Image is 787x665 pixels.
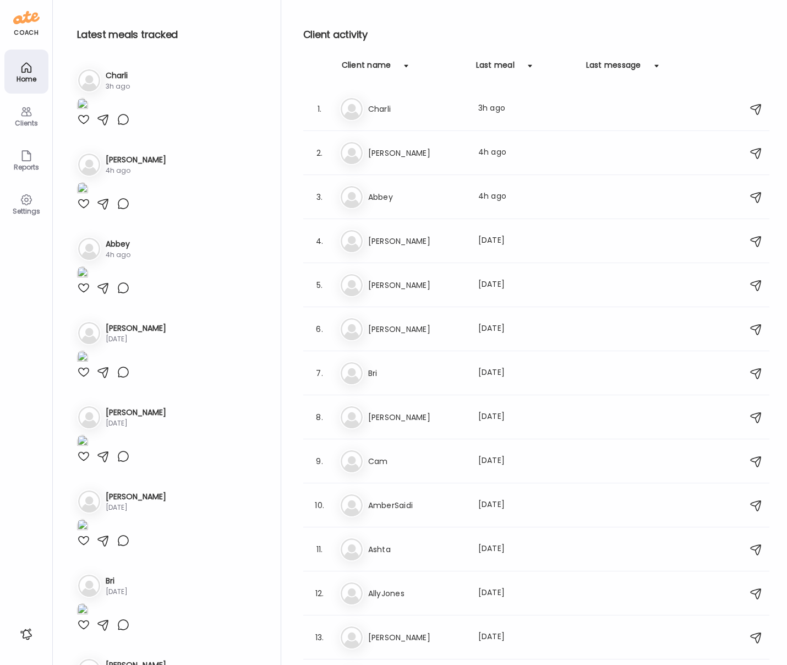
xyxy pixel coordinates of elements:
div: 4h ago [478,190,575,204]
div: coach [14,28,39,37]
img: bg-avatar-default.svg [341,494,363,516]
img: bg-avatar-default.svg [341,406,363,428]
h3: AllyJones [368,587,465,600]
img: bg-avatar-default.svg [341,362,363,384]
div: 10. [313,499,326,512]
div: [DATE] [478,543,575,556]
img: images%2FuEVNdRHqUsOoWGltIhI5Gq4XLiw1%2F55N7kEYhGbWIPaGGhpcJ%2FFGU3vukz5sJtV6n7mEsL_1080 [77,435,88,450]
img: bg-avatar-default.svg [341,230,363,252]
h3: Charli [106,70,130,81]
h3: Cam [368,455,465,468]
div: [DATE] [478,587,575,600]
img: bg-avatar-default.svg [78,575,100,597]
div: [DATE] [478,455,575,468]
div: [DATE] [106,503,166,513]
img: bg-avatar-default.svg [78,322,100,344]
h3: Bri [106,575,128,587]
h2: Client activity [303,26,769,43]
div: [DATE] [106,587,128,597]
h3: [PERSON_NAME] [106,491,166,503]
div: 4. [313,235,326,248]
div: Settings [7,208,46,215]
img: images%2FlcuNnFkOqxP6EnOkWSZ8xYPz23n1%2FC6IhtDHoM3CCkvpnVii6%2FXsrWbbrvLuoUPrHQNRHu_1080 [77,98,88,113]
div: [DATE] [478,279,575,292]
div: 12. [313,587,326,600]
div: [DATE] [106,418,166,428]
div: 2. [313,146,326,160]
div: [DATE] [478,411,575,424]
div: [DATE] [478,499,575,512]
h3: [PERSON_NAME] [368,631,465,644]
h3: [PERSON_NAME] [106,154,166,166]
img: bg-avatar-default.svg [341,98,363,120]
div: Last meal [476,59,515,77]
img: bg-avatar-default.svg [341,142,363,164]
img: bg-avatar-default.svg [341,626,363,648]
h3: Ashta [368,543,465,556]
h3: Abbey [106,238,130,250]
img: images%2FEgVgETGUopYmX00KojSGMWryb2v2%2FdTsa0VTyT5LPYM2y9d0g%2FkEwHHSvu5s2WVaF1u4Of_1080 [77,182,88,197]
img: images%2FzhFVSw9B8xdklpjKVDwm8WmSwVx2%2F13BW8e7XIJTkJRu7yZL4%2FMyrqAqtUzKBK2VIErdxC_1080 [77,519,88,534]
div: Reports [7,163,46,171]
img: bg-avatar-default.svg [341,582,363,604]
img: bg-avatar-default.svg [341,450,363,472]
img: images%2FAxnmMRGP8qZAaql6XJos2q1xv5T2%2FcIocfjX5KVTWuLqcLJtM%2Fy5Ef3MpRJLuScnFLGnD9_1080 [77,266,88,281]
h3: [PERSON_NAME] [368,146,465,160]
h3: Charli [368,102,465,116]
img: bg-avatar-default.svg [341,318,363,340]
h3: Abbey [368,190,465,204]
div: 3h ago [478,102,575,116]
img: bg-avatar-default.svg [78,154,100,176]
div: Clients [7,119,46,127]
div: [DATE] [478,323,575,336]
h3: [PERSON_NAME] [368,279,465,292]
div: 11. [313,543,326,556]
h3: AmberSaidi [368,499,465,512]
div: [DATE] [478,367,575,380]
img: bg-avatar-default.svg [341,186,363,208]
div: 6. [313,323,326,336]
div: 4h ago [106,250,130,260]
img: images%2FMD04Ft8CmrUsxZDgzUWHuQZyhBl1%2FC9RxlSKmfq6Q4Bo31vaS%2Fm048QYzc0ONzrz9bBv3v_1080 [77,603,88,618]
div: [DATE] [106,334,166,344]
h2: Latest meals tracked [77,26,263,43]
h3: [PERSON_NAME] [368,235,465,248]
div: 3h ago [106,81,130,91]
div: 5. [313,279,326,292]
div: 8. [313,411,326,424]
img: bg-avatar-default.svg [78,238,100,260]
h3: [PERSON_NAME] [106,407,166,418]
div: Client name [342,59,391,77]
img: bg-avatar-default.svg [341,538,363,560]
div: 3. [313,190,326,204]
div: 4h ago [106,166,166,176]
div: 9. [313,455,326,468]
div: Last message [586,59,641,77]
img: images%2FE1Rb976Rv2cRqXHaO3B3zttZ2d83%2FDnCopkKhPJDqyzMD7Te4%2FGyV99GsDHVg7ZYhcb0Kh_1080 [77,351,88,366]
div: Home [7,75,46,83]
h3: Bri [368,367,465,380]
div: 1. [313,102,326,116]
div: 13. [313,631,326,644]
img: bg-avatar-default.svg [78,490,100,513]
img: bg-avatar-default.svg [341,274,363,296]
h3: [PERSON_NAME] [368,323,465,336]
h3: [PERSON_NAME] [368,411,465,424]
div: [DATE] [478,631,575,644]
div: 7. [313,367,326,380]
img: ate [13,9,40,26]
img: bg-avatar-default.svg [78,406,100,428]
h3: [PERSON_NAME] [106,323,166,334]
div: 4h ago [478,146,575,160]
div: [DATE] [478,235,575,248]
img: bg-avatar-default.svg [78,69,100,91]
